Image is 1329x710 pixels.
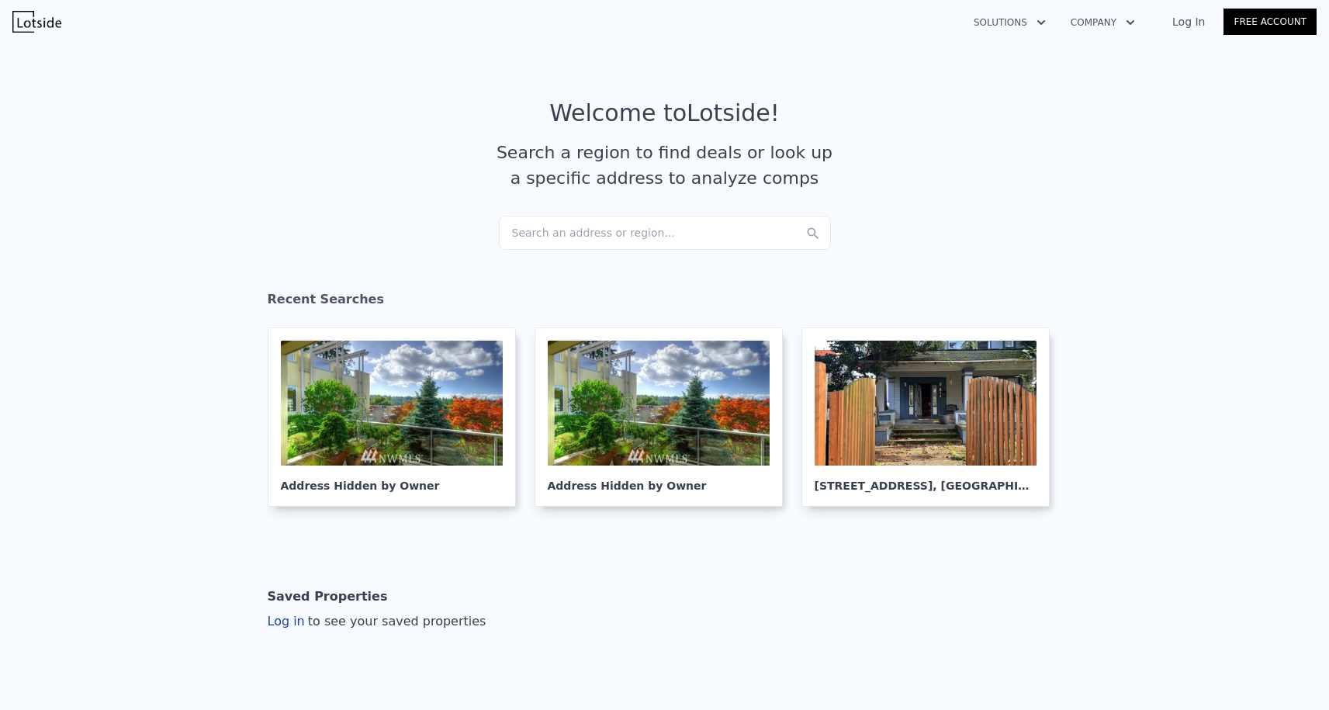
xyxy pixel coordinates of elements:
[548,466,770,494] div: Address Hidden by Owner
[801,327,1062,507] a: [STREET_ADDRESS], [GEOGRAPHIC_DATA]
[815,466,1037,494] div: [STREET_ADDRESS] , [GEOGRAPHIC_DATA]
[281,466,503,494] div: Address Hidden by Owner
[535,327,795,507] a: Address Hidden by Owner
[549,99,780,127] div: Welcome to Lotside !
[1058,9,1147,36] button: Company
[305,614,486,629] span: to see your saved properties
[1223,9,1317,35] a: Free Account
[499,216,831,250] div: Search an address or region...
[268,612,486,631] div: Log in
[961,9,1058,36] button: Solutions
[268,581,388,612] div: Saved Properties
[1154,14,1223,29] a: Log In
[268,278,1062,327] div: Recent Searches
[12,11,61,33] img: Lotside
[268,327,528,507] a: Address Hidden by Owner
[491,140,839,191] div: Search a region to find deals or look up a specific address to analyze comps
